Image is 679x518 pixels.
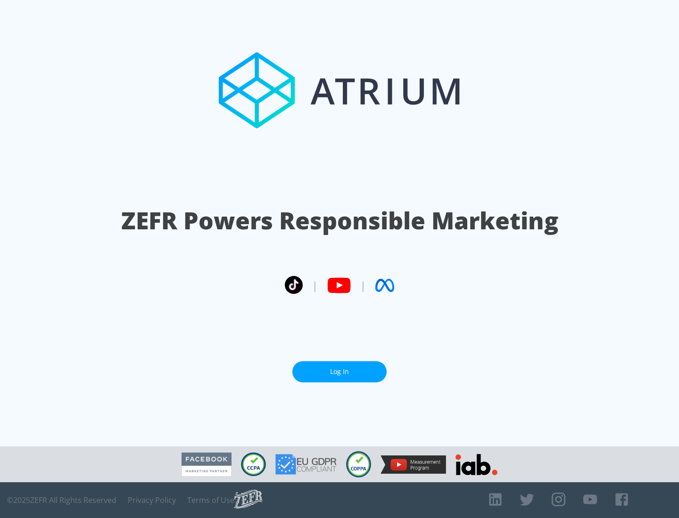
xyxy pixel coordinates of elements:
a: Privacy Policy [128,495,176,505]
a: Terms of Use [187,495,234,505]
span: | [312,278,318,292]
span: © 2025 ZEFR All Rights Reserved [7,495,116,505]
img: CCPA Compliant [241,453,266,476]
img: Facebook Marketing Partner [182,453,232,477]
img: IAB [455,454,497,475]
span: | [360,278,366,292]
h1: ZEFR Powers Responsible Marketing [121,204,558,237]
img: COPPA Compliant [346,451,371,478]
img: GDPR Compliant [275,454,337,475]
a: Log In [292,361,387,382]
img: YouTube Measurement Program [381,455,446,474]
